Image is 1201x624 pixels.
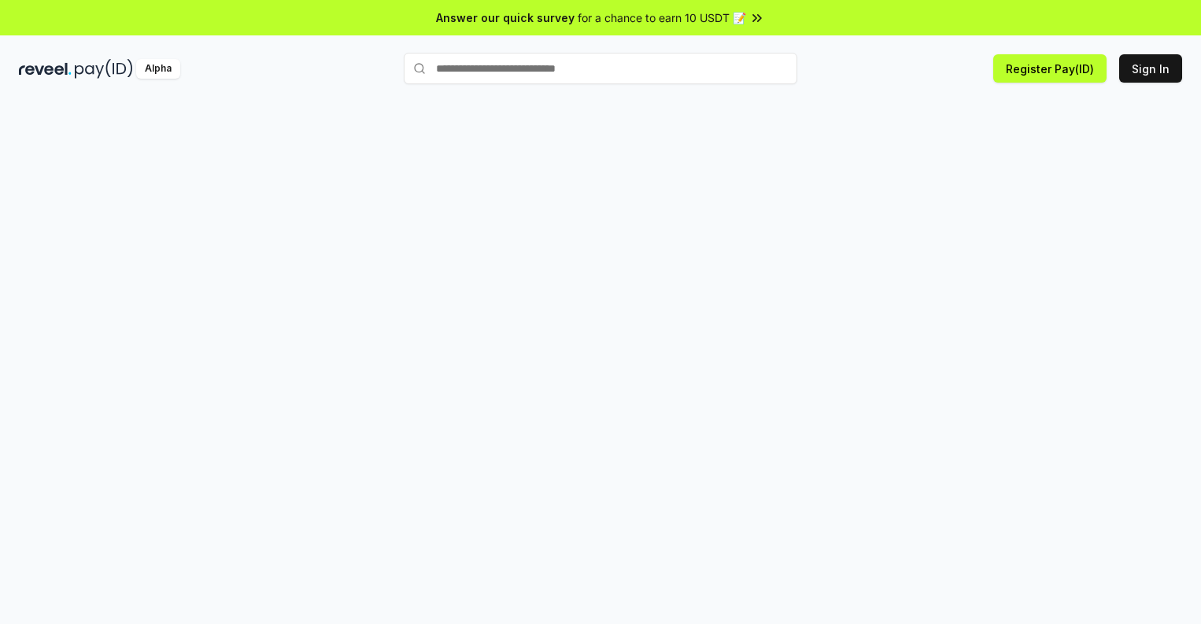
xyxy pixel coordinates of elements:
[578,9,746,26] span: for a chance to earn 10 USDT 📝
[19,59,72,79] img: reveel_dark
[136,59,180,79] div: Alpha
[993,54,1107,83] button: Register Pay(ID)
[436,9,575,26] span: Answer our quick survey
[1119,54,1182,83] button: Sign In
[75,59,133,79] img: pay_id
